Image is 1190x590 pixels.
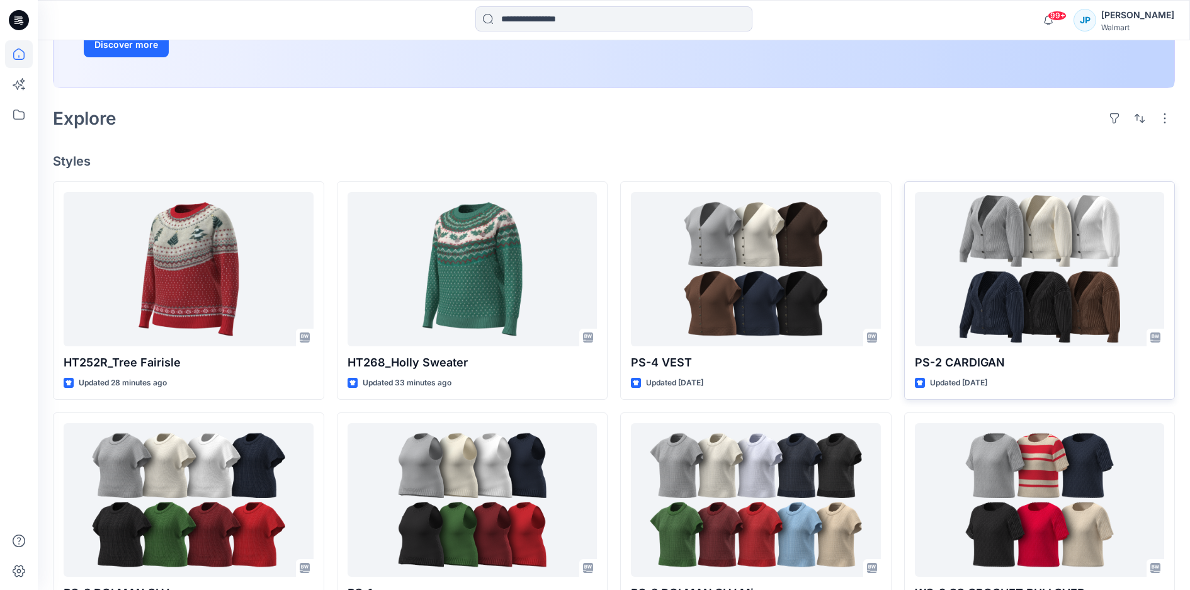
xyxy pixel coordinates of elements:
[348,192,598,346] a: HT268_Holly Sweater
[915,423,1165,577] a: WS-9 SS CROCHET PULLOVER
[1048,11,1067,21] span: 99+
[53,154,1175,169] h4: Styles
[64,192,314,346] a: HT252R_Tree Fairisle
[348,354,598,372] p: HT268_Holly Sweater
[930,377,987,390] p: Updated [DATE]
[915,192,1165,346] a: PS-2 CARDIGAN
[631,423,881,577] a: PS-3 DOLMAN SLV Missy
[1074,9,1096,31] div: JP
[64,354,314,372] p: HT252R_Tree Fairisle
[84,32,367,57] a: Discover more
[64,423,314,577] a: PS-3 DOLMAN SLV
[348,423,598,577] a: PS-1
[915,354,1165,372] p: PS-2 CARDIGAN
[1101,23,1174,32] div: Walmart
[646,377,703,390] p: Updated [DATE]
[84,32,169,57] button: Discover more
[79,377,167,390] p: Updated 28 minutes ago
[631,354,881,372] p: PS-4 VEST
[1101,8,1174,23] div: [PERSON_NAME]
[363,377,451,390] p: Updated 33 minutes ago
[631,192,881,346] a: PS-4 VEST
[53,108,116,128] h2: Explore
